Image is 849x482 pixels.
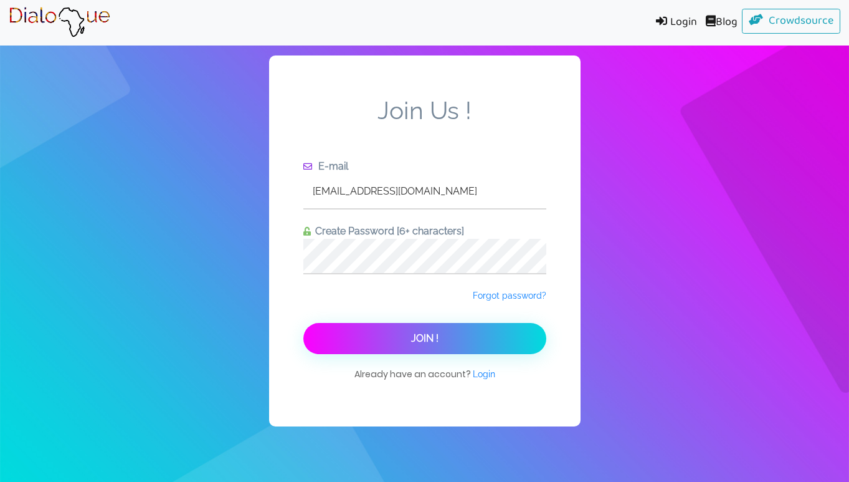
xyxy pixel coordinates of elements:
span: E-mail [314,160,348,172]
a: Forgot password? [473,289,546,302]
span: Already have an account? [354,367,495,393]
span: Forgot password? [473,291,546,301]
a: Blog [701,9,742,37]
input: Enter e-mail [303,174,546,208]
span: Create Password [6+ characters] [311,225,464,237]
a: Login [647,9,701,37]
button: Join ! [303,323,546,354]
a: Crowdsource [742,9,841,34]
img: Brand [9,7,110,38]
span: Join Us ! [303,96,546,159]
span: Login [473,369,495,379]
span: Join ! [411,332,439,344]
a: Login [473,368,495,380]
